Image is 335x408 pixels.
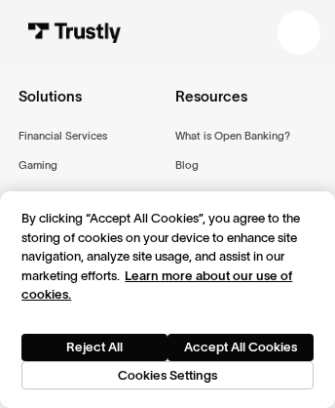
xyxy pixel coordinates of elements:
[21,209,313,389] div: Privacy
[175,127,290,145] a: What is Open Banking?
[21,209,313,305] div: By clicking “Accept All Cookies”, you agree to the storing of cookies on your device to enhance s...
[28,22,123,42] img: Trustly Logo
[19,186,47,205] a: Retail
[21,268,292,303] a: More information about your privacy, opens in a new tab
[175,186,296,205] a: eBooks, Reports & More
[21,334,167,361] button: Reject All
[167,334,314,361] button: Accept All Cookies
[19,127,107,145] a: Financial Services
[19,156,57,175] a: Gaming
[175,85,247,127] div: Resources
[19,85,82,127] div: Solutions
[21,361,313,390] button: Cookies Settings
[175,156,199,175] a: Blog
